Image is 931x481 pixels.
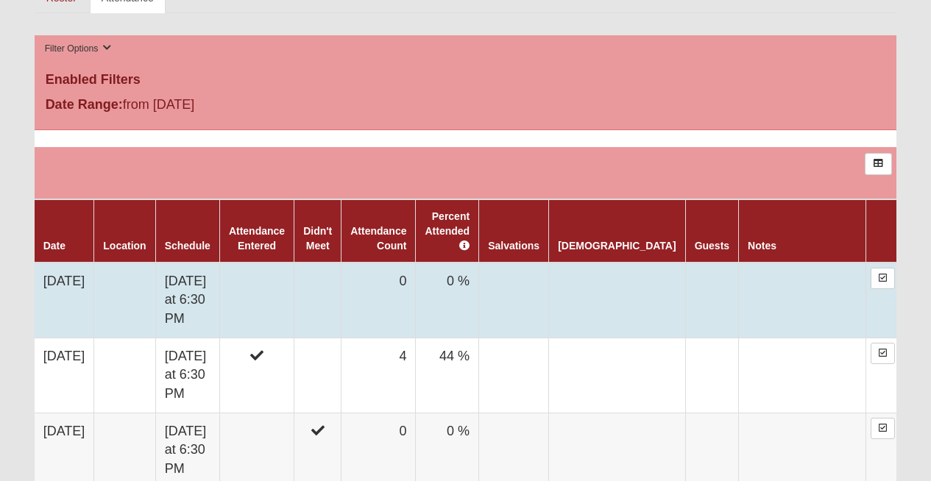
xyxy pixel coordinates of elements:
[685,199,738,263] th: Guests
[865,153,892,174] a: Export to Excel
[425,210,470,252] a: Percent Attended
[155,338,219,413] td: [DATE] at 6:30 PM
[350,225,406,252] a: Attendance Count
[35,263,94,338] td: [DATE]
[871,418,895,439] a: Enter Attendance
[479,199,549,263] th: Salvations
[416,338,479,413] td: 44 %
[341,263,416,338] td: 0
[748,240,776,252] a: Notes
[303,225,332,252] a: Didn't Meet
[155,263,219,338] td: [DATE] at 6:30 PM
[103,240,146,252] a: Location
[229,225,285,252] a: Attendance Entered
[871,268,895,289] a: Enter Attendance
[43,240,66,252] a: Date
[416,263,479,338] td: 0 %
[871,343,895,364] a: Enter Attendance
[35,95,322,118] div: from [DATE]
[46,95,123,115] label: Date Range:
[40,41,116,57] button: Filter Options
[341,338,416,413] td: 4
[35,338,94,413] td: [DATE]
[165,240,210,252] a: Schedule
[549,199,685,263] th: [DEMOGRAPHIC_DATA]
[46,72,886,88] h4: Enabled Filters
